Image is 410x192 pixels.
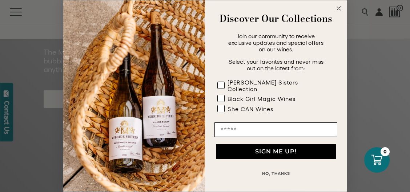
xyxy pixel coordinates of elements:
[381,147,390,156] div: 0
[63,0,205,192] img: 42653730-7e35-4af7-a99d-12bf478283cf.jpeg
[228,33,323,52] span: Join our community to receive exclusive updates and special offers on our wines.
[214,122,337,137] input: Email
[228,106,273,112] div: She CAN Wines
[229,58,323,71] span: Select your favorites and never miss out on the latest from:
[334,4,343,13] button: Close dialog
[214,166,337,181] button: NO, THANKS
[228,79,323,92] div: [PERSON_NAME] Sisters Collection
[228,95,296,102] div: Black Girl Magic Wines
[220,11,332,26] strong: Discover Our Collections
[216,144,336,159] button: SIGN ME UP!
